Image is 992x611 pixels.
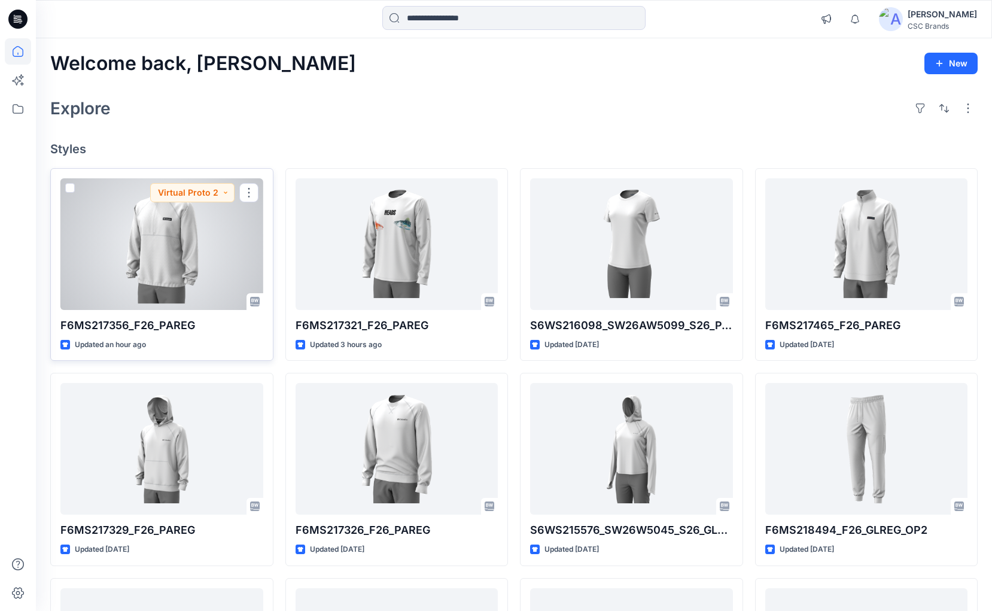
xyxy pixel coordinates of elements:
[780,339,834,351] p: Updated [DATE]
[60,317,263,334] p: F6MS217356_F26_PAREG
[60,383,263,515] a: F6MS217329_F26_PAREG
[50,53,356,75] h2: Welcome back, [PERSON_NAME]
[60,178,263,310] a: F6MS217356_F26_PAREG
[765,383,968,515] a: F6MS218494_F26_GLREG_OP2
[765,178,968,310] a: F6MS217465_F26_PAREG
[310,543,364,556] p: Updated [DATE]
[765,317,968,334] p: F6MS217465_F26_PAREG
[530,383,733,515] a: S6WS215576_SW26W5045_S26_GLREG
[530,522,733,539] p: S6WS215576_SW26W5045_S26_GLREG
[544,339,599,351] p: Updated [DATE]
[50,142,978,156] h4: Styles
[60,522,263,539] p: F6MS217329_F26_PAREG
[765,522,968,539] p: F6MS218494_F26_GLREG_OP2
[75,543,129,556] p: Updated [DATE]
[530,178,733,310] a: S6WS216098_SW26AW5099_S26_PAACT
[296,178,498,310] a: F6MS217321_F26_PAREG
[296,317,498,334] p: F6MS217321_F26_PAREG
[780,543,834,556] p: Updated [DATE]
[544,543,599,556] p: Updated [DATE]
[530,317,733,334] p: S6WS216098_SW26AW5099_S26_PAACT
[75,339,146,351] p: Updated an hour ago
[908,7,977,22] div: [PERSON_NAME]
[296,522,498,539] p: F6MS217326_F26_PAREG
[310,339,382,351] p: Updated 3 hours ago
[924,53,978,74] button: New
[296,383,498,515] a: F6MS217326_F26_PAREG
[908,22,977,31] div: CSC Brands
[879,7,903,31] img: avatar
[50,99,111,118] h2: Explore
